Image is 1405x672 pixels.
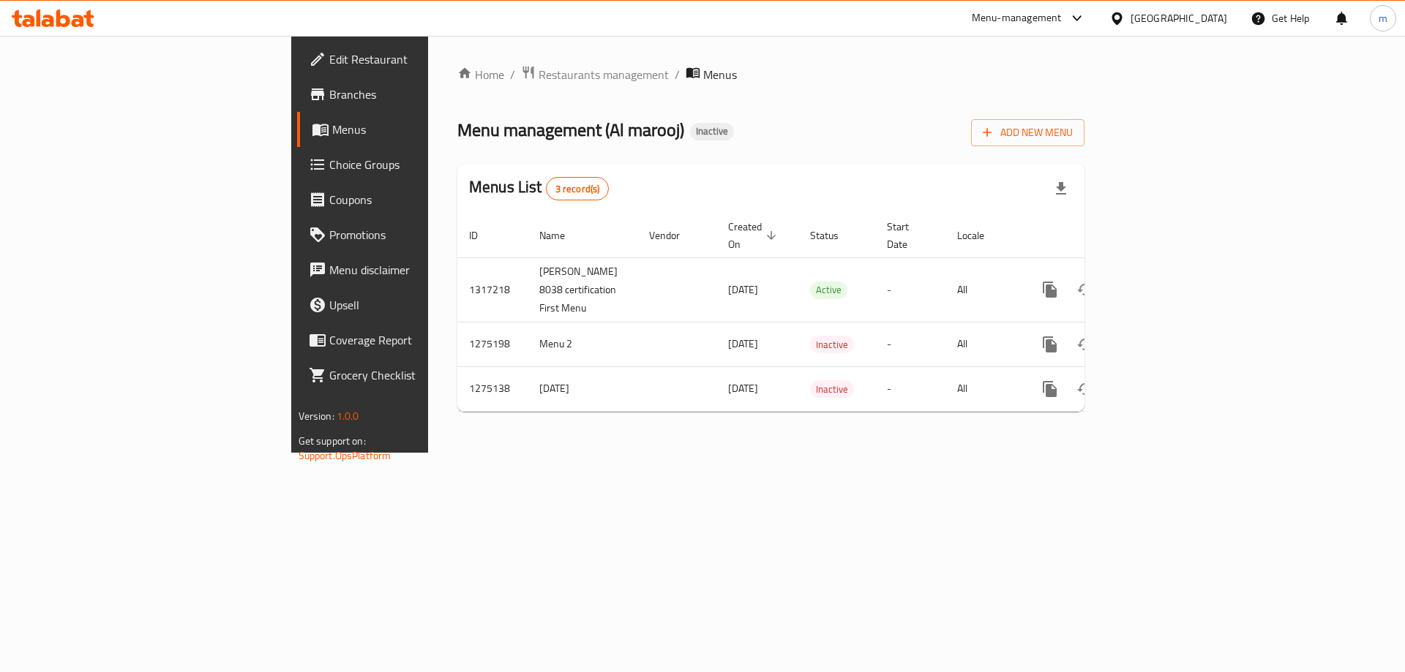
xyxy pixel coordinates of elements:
button: Change Status [1068,272,1103,307]
span: [DATE] [728,280,758,299]
td: - [875,322,945,366]
td: - [875,257,945,322]
span: Coupons [329,191,514,208]
span: Menus [703,66,737,83]
span: Active [810,282,847,298]
span: Menu management ( Al marooj ) [457,113,684,146]
span: Menus [332,121,514,138]
a: Menu disclaimer [297,252,526,287]
span: Vendor [649,227,699,244]
div: Inactive [810,380,854,398]
span: ID [469,227,497,244]
span: Menu disclaimer [329,261,514,279]
span: m [1379,10,1387,26]
button: Add New Menu [971,119,1084,146]
button: more [1033,371,1068,407]
nav: breadcrumb [457,65,1084,84]
span: Get support on: [299,431,366,450]
button: more [1033,272,1068,307]
a: Restaurants management [521,65,669,84]
span: Version: [299,407,334,426]
span: Restaurants management [539,66,669,83]
span: Branches [329,86,514,103]
h2: Menus List [469,176,609,200]
span: Promotions [329,226,514,243]
button: more [1033,327,1068,362]
td: All [945,257,1021,322]
a: Coupons [297,182,526,217]
span: Coverage Report [329,331,514,349]
span: Name [539,227,584,244]
a: Menus [297,112,526,147]
li: / [675,66,680,83]
td: All [945,322,1021,366]
span: Inactive [690,125,734,137]
div: Inactive [810,336,854,353]
td: - [875,366,945,411]
a: Grocery Checklist [297,358,526,393]
span: [DATE] [728,334,758,353]
a: Branches [297,77,526,112]
span: Inactive [810,336,854,353]
td: [PERSON_NAME] 8038 certification First Menu [528,257,637,322]
a: Coverage Report [297,322,526,358]
div: Total records count [546,177,610,200]
td: Menu 2 [528,322,637,366]
div: Export file [1044,171,1079,206]
span: Locale [957,227,1003,244]
span: [DATE] [728,379,758,398]
a: Promotions [297,217,526,252]
span: Grocery Checklist [329,366,514,384]
span: Choice Groups [329,156,514,173]
button: Change Status [1068,327,1103,362]
span: 1.0.0 [337,407,359,426]
span: Start Date [887,218,928,253]
span: Edit Restaurant [329,50,514,68]
table: enhanced table [457,214,1185,412]
span: Status [810,227,858,244]
a: Upsell [297,287,526,322]
span: Add New Menu [983,124,1073,142]
div: Menu-management [972,10,1062,27]
td: [DATE] [528,366,637,411]
span: Upsell [329,296,514,314]
td: All [945,366,1021,411]
a: Choice Groups [297,147,526,182]
button: Change Status [1068,371,1103,407]
span: Inactive [810,381,854,398]
div: [GEOGRAPHIC_DATA] [1131,10,1227,26]
a: Edit Restaurant [297,42,526,77]
a: Support.OpsPlatform [299,446,391,465]
span: Created On [728,218,781,253]
div: Inactive [690,123,734,140]
span: 3 record(s) [547,182,609,196]
th: Actions [1021,214,1185,258]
